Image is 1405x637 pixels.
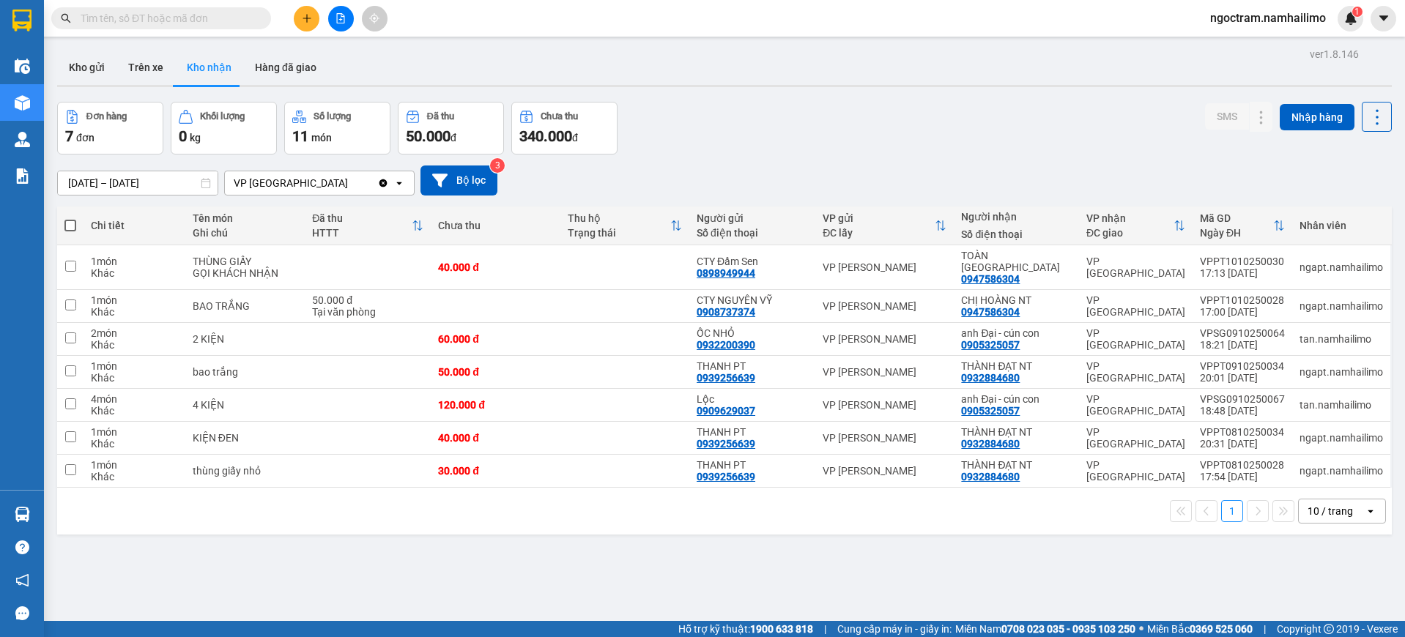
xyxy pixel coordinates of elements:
div: Số điện thoại [961,228,1072,240]
span: món [311,132,332,144]
span: 7 [65,127,73,145]
div: CHỊ HOÀNG NT [961,294,1072,306]
button: Trên xe [116,50,175,85]
div: VP [PERSON_NAME] [823,300,946,312]
div: 4 món [91,393,177,405]
div: ĐC lấy [823,227,935,239]
div: VP [PERSON_NAME] [823,432,946,444]
div: 1 món [91,360,177,372]
div: Đã thu [312,212,412,224]
div: 0947586304 [961,273,1020,285]
div: anh Đại - cún con [961,327,1072,339]
img: solution-icon [15,168,30,184]
div: 2 món [91,327,177,339]
svg: open [393,177,405,189]
th: Toggle SortBy [815,206,954,245]
div: VP [GEOGRAPHIC_DATA] [1086,256,1185,279]
div: Tên món [193,212,298,224]
div: 0905325057 [961,405,1020,417]
div: Số điện thoại [697,227,808,239]
div: Khác [91,471,177,483]
button: Đơn hàng7đơn [57,102,163,154]
div: VP [PERSON_NAME] [823,333,946,345]
div: ngapt.namhailimo [1300,261,1383,273]
div: 17:13 [DATE] [1200,267,1285,279]
div: 1 món [91,459,177,471]
div: THANH PT [697,426,808,438]
div: THANH PT [697,360,808,372]
div: Người gửi [697,212,808,224]
button: Khối lượng0kg [171,102,277,154]
sup: 1 [1352,7,1363,17]
div: THÀNH ĐẠT NT [961,360,1072,372]
div: VP [GEOGRAPHIC_DATA] [1086,393,1185,417]
button: Nhập hàng [1280,104,1354,130]
span: 0 [179,127,187,145]
div: 0909629037 [697,405,755,417]
div: Đã thu [427,111,454,122]
span: Miền Bắc [1147,621,1253,637]
div: ỐC NHỎ [697,327,808,339]
div: anh Đại - cún con [961,393,1072,405]
button: Kho nhận [175,50,243,85]
button: aim [362,6,388,31]
div: VPSG0910250067 [1200,393,1285,405]
div: 0905325057 [961,339,1020,351]
div: tan.namhailimo [1300,399,1383,411]
img: logo-vxr [12,10,31,31]
svg: Clear value [377,177,389,189]
div: Khác [91,267,177,279]
div: Người nhận [961,211,1072,223]
div: 2 KIỆN [193,333,298,345]
div: GỌI KHÁCH NHẬN [193,267,298,279]
div: Khác [91,438,177,450]
span: ⚪️ [1139,626,1143,632]
div: 18:21 [DATE] [1200,339,1285,351]
div: ver 1.8.146 [1310,46,1359,62]
div: Khác [91,306,177,318]
div: 20:31 [DATE] [1200,438,1285,450]
div: ngapt.namhailimo [1300,432,1383,444]
div: Trạng thái [568,227,670,239]
span: ngoctram.namhailimo [1198,9,1338,27]
div: 120.000 đ [438,399,552,411]
span: caret-down [1377,12,1390,25]
div: THÙNG GIẤY [193,256,298,267]
div: CTY NGUYÊN VỸ [697,294,808,306]
div: THANH PT [697,459,808,471]
span: đ [451,132,456,144]
div: VPPT1010250030 [1200,256,1285,267]
div: 0932884680 [961,438,1020,450]
div: VP [GEOGRAPHIC_DATA] [234,176,348,190]
div: 1 món [91,426,177,438]
div: ĐC giao [1086,227,1174,239]
div: Lộc [697,393,808,405]
div: Ngày ĐH [1200,227,1273,239]
div: VPPT0910250034 [1200,360,1285,372]
button: Bộ lọc [420,165,497,195]
div: thùng giấy nhỏ [193,465,298,477]
div: 18:48 [DATE] [1200,405,1285,417]
button: Số lượng11món [284,102,390,154]
div: 1 món [91,256,177,267]
th: Toggle SortBy [1193,206,1292,245]
img: warehouse-icon [15,132,30,147]
div: VP [GEOGRAPHIC_DATA] [1086,360,1185,384]
div: Mã GD [1200,212,1273,224]
span: 340.000 [519,127,572,145]
span: message [15,606,29,620]
div: 0932200390 [697,339,755,351]
div: VPPT0810250034 [1200,426,1285,438]
div: VP [PERSON_NAME] [823,366,946,378]
div: VP [PERSON_NAME] [823,261,946,273]
th: Toggle SortBy [560,206,689,245]
div: 17:54 [DATE] [1200,471,1285,483]
button: plus [294,6,319,31]
span: question-circle [15,540,29,554]
span: | [1264,621,1266,637]
button: file-add [328,6,354,31]
div: Nhân viên [1300,220,1383,231]
div: TOÀN THÁP BÀ NT [961,250,1072,273]
button: Chưa thu340.000đ [511,102,618,154]
div: KIỆN ĐEN [193,432,298,444]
